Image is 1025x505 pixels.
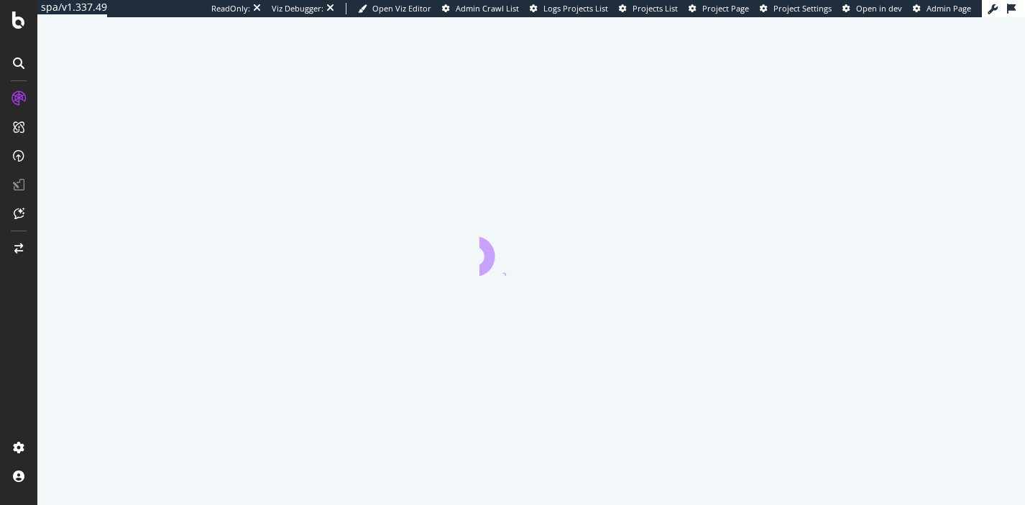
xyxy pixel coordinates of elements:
[211,3,250,14] div: ReadOnly:
[456,3,519,14] span: Admin Crawl List
[913,3,971,14] a: Admin Page
[479,224,583,276] div: animation
[530,3,608,14] a: Logs Projects List
[842,3,902,14] a: Open in dev
[760,3,832,14] a: Project Settings
[927,3,971,14] span: Admin Page
[619,3,678,14] a: Projects List
[633,3,678,14] span: Projects List
[543,3,608,14] span: Logs Projects List
[358,3,431,14] a: Open Viz Editor
[442,3,519,14] a: Admin Crawl List
[272,3,323,14] div: Viz Debugger:
[689,3,749,14] a: Project Page
[856,3,902,14] span: Open in dev
[702,3,749,14] span: Project Page
[372,3,431,14] span: Open Viz Editor
[773,3,832,14] span: Project Settings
